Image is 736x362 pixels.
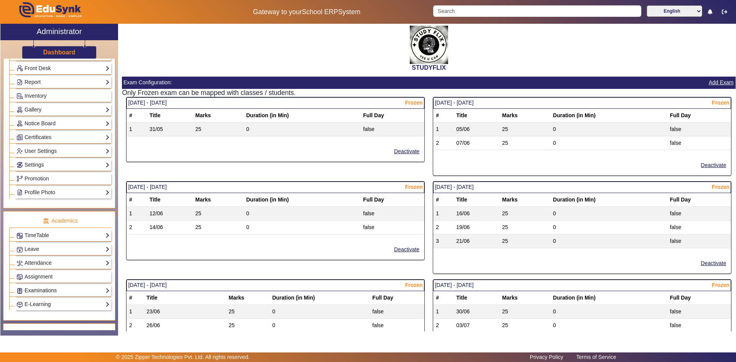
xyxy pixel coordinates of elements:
[0,24,118,40] a: Administrator
[127,318,144,332] td: 2
[243,122,360,136] td: 0
[433,136,453,150] td: 2
[122,64,736,71] h2: STUDYFLIX
[269,291,370,305] th: Duration (in Min)
[360,109,424,123] th: Full Day
[700,259,727,268] button: Deactivate
[453,122,499,136] td: 05/06
[453,136,499,150] td: 07/06
[433,291,453,305] th: #
[405,99,423,107] span: Frozen
[193,109,244,123] th: Marks
[499,234,550,248] td: 25
[453,206,499,220] td: 16/06
[147,109,193,123] th: Title
[116,353,250,361] p: © 2025 Zipper Technologies Pvt. Ltd. All rights reserved.
[43,48,76,56] a: Dashboard
[433,234,453,248] td: 3
[25,274,53,280] span: Assignment
[16,174,110,183] a: Promotion
[550,220,667,234] td: 0
[708,78,734,87] button: Add Exam
[667,122,731,136] td: false
[122,89,736,97] h5: Only Frozen exam can be mapped with classes / students.
[9,329,111,337] p: Finance
[433,122,453,136] td: 1
[127,193,147,207] th: #
[269,305,370,318] td: 0
[499,122,550,136] td: 25
[433,206,453,220] td: 1
[193,206,244,220] td: 25
[226,305,270,318] td: 25
[667,234,731,248] td: false
[147,193,193,207] th: Title
[393,147,420,156] button: Deactivate
[433,220,453,234] td: 2
[243,220,360,234] td: 0
[667,136,731,150] td: false
[433,109,453,123] th: #
[433,5,641,17] input: Search
[433,97,731,109] mat-card-header: [DATE] - [DATE]
[667,109,731,123] th: Full Day
[302,8,338,16] span: School ERP
[147,206,193,220] td: 12/06
[243,206,360,220] td: 0
[9,217,111,225] p: Academics
[37,27,82,36] h2: Administrator
[144,318,226,332] td: 26/06
[360,122,424,136] td: false
[243,193,360,207] th: Duration (in Min)
[499,220,550,234] td: 25
[433,182,731,193] mat-card-header: [DATE] - [DATE]
[127,109,147,123] th: #
[144,291,226,305] th: Title
[712,281,729,289] span: Frozen
[667,318,731,332] td: false
[127,305,144,318] td: 1
[453,291,499,305] th: Title
[405,281,423,289] span: Frozen
[193,122,244,136] td: 25
[526,352,567,362] a: Privacy Policy
[127,220,147,234] td: 2
[17,274,23,280] img: Assignments.png
[17,176,23,182] img: Branchoperations.png
[499,318,550,332] td: 25
[188,8,425,16] h5: Gateway to your System
[226,318,270,332] td: 25
[370,291,424,305] th: Full Day
[405,183,423,191] span: Frozen
[712,183,729,191] span: Frozen
[499,136,550,150] td: 25
[25,93,47,99] span: Inventory
[193,220,244,234] td: 25
[550,109,667,123] th: Duration (in Min)
[393,245,420,254] button: Deactivate
[243,109,360,123] th: Duration (in Min)
[127,182,424,193] mat-card-header: [DATE] - [DATE]
[122,77,736,89] mat-card-header: Exam Configuration:
[433,318,453,332] td: 2
[16,92,110,100] a: Inventory
[17,93,23,99] img: Inventory.png
[667,206,731,220] td: false
[499,291,550,305] th: Marks
[550,136,667,150] td: 0
[46,330,53,337] img: finance.png
[453,109,499,123] th: Title
[226,291,270,305] th: Marks
[550,206,667,220] td: 0
[147,122,193,136] td: 31/05
[433,193,453,207] th: #
[360,220,424,234] td: false
[550,122,667,136] td: 0
[127,291,144,305] th: #
[667,291,731,305] th: Full Day
[433,305,453,318] td: 1
[499,109,550,123] th: Marks
[499,193,550,207] th: Marks
[16,272,110,281] a: Assignment
[453,234,499,248] td: 21/06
